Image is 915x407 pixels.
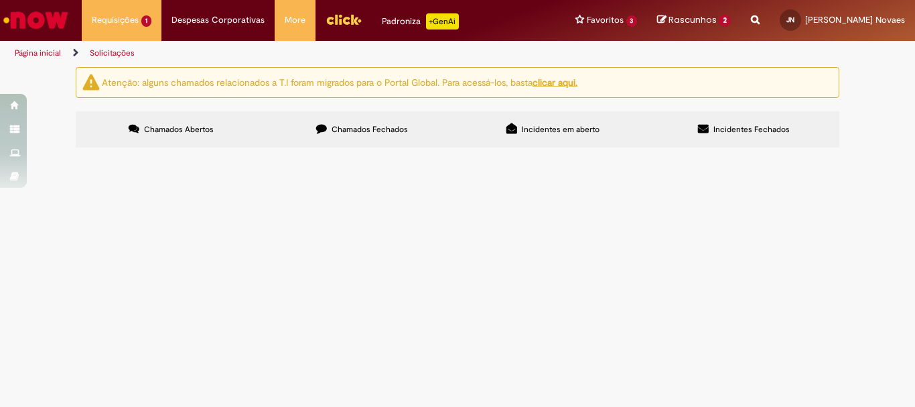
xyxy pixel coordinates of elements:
[144,124,214,135] span: Chamados Abertos
[141,15,151,27] span: 1
[171,13,265,27] span: Despesas Corporativas
[626,15,638,27] span: 3
[668,13,717,26] span: Rascunhos
[332,124,408,135] span: Chamados Fechados
[713,124,790,135] span: Incidentes Fechados
[1,7,70,34] img: ServiceNow
[285,13,305,27] span: More
[657,14,731,27] a: Rascunhos
[90,48,135,58] a: Solicitações
[587,13,624,27] span: Favoritos
[102,76,577,88] ng-bind-html: Atenção: alguns chamados relacionados a T.I foram migrados para o Portal Global. Para acessá-los,...
[326,9,362,30] img: click_logo_yellow_360x200.png
[15,48,61,58] a: Página inicial
[382,13,459,30] div: Padroniza
[92,13,139,27] span: Requisições
[10,41,600,66] ul: Trilhas de página
[786,15,794,24] span: JN
[805,14,905,25] span: [PERSON_NAME] Novaes
[533,76,577,88] a: clicar aqui.
[522,124,600,135] span: Incidentes em aberto
[426,13,459,30] p: +GenAi
[719,15,731,27] span: 2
